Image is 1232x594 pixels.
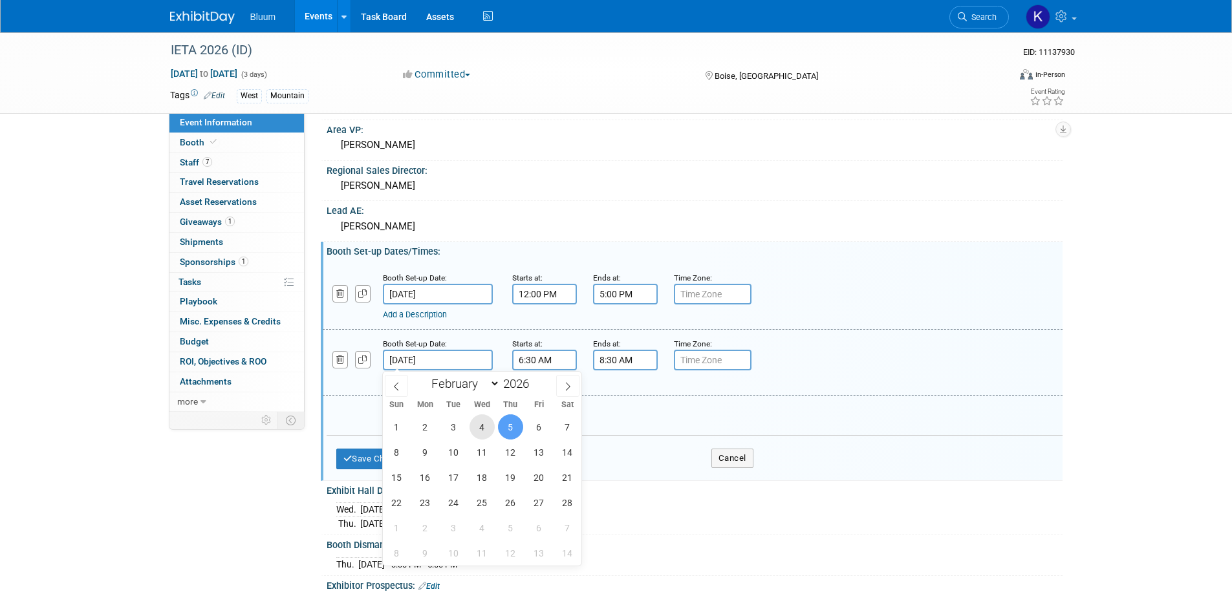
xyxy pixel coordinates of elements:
[441,414,466,440] span: February 3, 2026
[169,153,304,173] a: Staff7
[178,277,201,287] span: Tasks
[180,356,266,366] span: ROI, Objectives & ROO
[170,89,225,103] td: Tags
[336,176,1053,196] div: [PERSON_NAME]
[441,440,466,465] span: February 10, 2026
[239,257,248,266] span: 1
[384,490,409,515] span: February 22, 2026
[336,135,1053,155] div: [PERSON_NAME]
[1030,89,1064,95] div: Event Rating
[555,540,580,566] span: March 14, 2026
[169,133,304,153] a: Booth
[383,310,447,319] a: Add a Description
[439,401,468,409] span: Tue
[180,237,223,247] span: Shipments
[327,481,1063,498] div: Exhibit Hall Dates/Times:
[512,350,577,370] input: Start Time
[180,296,217,306] span: Playbook
[180,217,235,227] span: Giveaways
[470,490,495,515] span: February 25, 2026
[555,440,580,465] span: February 14, 2026
[496,401,524,409] span: Thu
[470,540,495,566] span: March 11, 2026
[383,350,493,370] input: Date
[391,560,457,569] span: 3:30 PM - 5:00 PM
[198,69,210,79] span: to
[180,257,248,267] span: Sponsorships
[237,89,262,103] div: West
[967,12,997,22] span: Search
[327,201,1063,217] div: Lead AE:
[169,193,304,212] a: Asset Reservations
[240,70,267,79] span: (3 days)
[327,242,1063,258] div: Booth Set-up Dates/Times:
[202,157,212,167] span: 7
[180,137,219,147] span: Booth
[384,465,409,490] span: February 15, 2026
[180,316,281,326] span: Misc. Expenses & Credits
[413,540,438,566] span: March 9, 2026
[441,465,466,490] span: February 17, 2026
[225,217,235,226] span: 1
[441,515,466,540] span: March 3, 2026
[498,490,523,515] span: February 26, 2026
[327,120,1063,136] div: Area VP:
[1020,69,1033,80] img: Format-Inperson.png
[470,515,495,540] span: March 4, 2026
[336,503,360,517] td: Wed.
[180,376,232,387] span: Attachments
[512,273,543,282] small: Starts at:
[498,414,523,440] span: February 5, 2026
[512,284,577,304] input: Start Time
[498,515,523,540] span: March 5, 2026
[500,376,539,391] input: Year
[470,414,495,440] span: February 4, 2026
[674,284,751,304] input: Time Zone
[180,117,252,127] span: Event Information
[933,67,1066,87] div: Event Format
[170,68,238,80] span: [DATE] [DATE]
[169,332,304,352] a: Budget
[413,465,438,490] span: February 16, 2026
[204,91,225,100] a: Edit
[169,352,304,372] a: ROI, Objectives & ROO
[360,516,387,530] td: [DATE]
[266,89,308,103] div: Mountain
[441,540,466,566] span: March 10, 2026
[441,490,466,515] span: February 24, 2026
[555,465,580,490] span: February 21, 2026
[715,71,818,81] span: Boise, [GEOGRAPHIC_DATA]
[336,516,360,530] td: Thu.
[553,401,581,409] span: Sat
[512,339,543,348] small: Starts at:
[526,440,552,465] span: February 13, 2026
[384,540,409,566] span: March 8, 2026
[413,440,438,465] span: February 9, 2026
[327,535,1063,552] div: Booth Dismantle Dates/Times:
[166,39,989,62] div: IETA 2026 (ID)
[327,161,1063,177] div: Regional Sales Director:
[384,414,409,440] span: February 1, 2026
[593,339,621,348] small: Ends at:
[413,515,438,540] span: March 2, 2026
[177,396,198,407] span: more
[498,540,523,566] span: March 12, 2026
[360,503,387,517] td: [DATE]
[169,292,304,312] a: Playbook
[398,68,475,81] button: Committed
[1023,47,1075,57] span: Event ID: 11137930
[411,401,439,409] span: Mon
[336,217,1053,237] div: [PERSON_NAME]
[169,273,304,292] a: Tasks
[327,576,1063,593] div: Exhibitor Prospectus:
[593,273,621,282] small: Ends at:
[169,113,304,133] a: Event Information
[949,6,1009,28] a: Search
[674,339,712,348] small: Time Zone:
[526,540,552,566] span: March 13, 2026
[180,157,212,167] span: Staff
[711,449,753,468] button: Cancel
[210,138,217,145] i: Booth reservation complete
[593,350,658,370] input: End Time
[336,557,358,571] td: Thu.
